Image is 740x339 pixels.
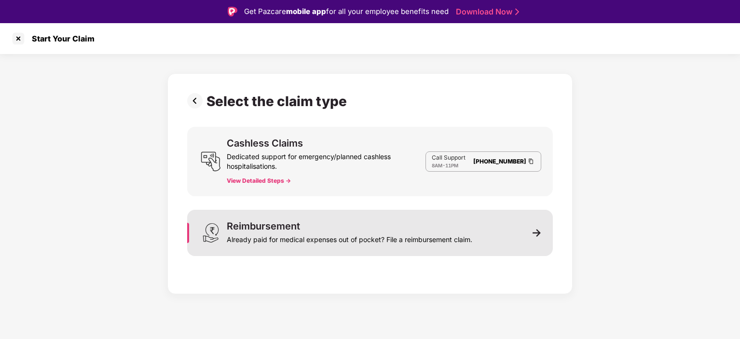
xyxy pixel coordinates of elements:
img: Stroke [515,7,519,17]
a: Download Now [456,7,516,17]
div: Dedicated support for emergency/planned cashless hospitalisations. [227,148,425,171]
div: Cashless Claims [227,138,303,148]
div: - [432,162,466,169]
strong: mobile app [286,7,326,16]
div: Already paid for medical expenses out of pocket? File a reimbursement claim. [227,231,472,244]
p: Call Support [432,154,466,162]
img: svg+xml;base64,PHN2ZyB3aWR0aD0iMTEiIGhlaWdodD0iMTEiIHZpZXdCb3g9IjAgMCAxMSAxMSIgZmlsbD0ibm9uZSIgeG... [533,229,541,237]
span: 11PM [445,163,458,168]
div: Start Your Claim [26,34,95,43]
div: Reimbursement [227,221,300,231]
img: svg+xml;base64,PHN2ZyB3aWR0aD0iMjQiIGhlaWdodD0iMzEiIHZpZXdCb3g9IjAgMCAyNCAzMSIgZmlsbD0ibm9uZSIgeG... [201,223,221,243]
a: [PHONE_NUMBER] [473,158,526,165]
img: Logo [228,7,237,16]
div: Get Pazcare for all your employee benefits need [244,6,449,17]
span: 8AM [432,163,442,168]
img: Clipboard Icon [527,157,535,165]
button: View Detailed Steps -> [227,177,291,185]
div: Select the claim type [206,93,351,109]
img: svg+xml;base64,PHN2ZyB3aWR0aD0iMjQiIGhlaWdodD0iMjUiIHZpZXdCb3g9IjAgMCAyNCAyNSIgZmlsbD0ibm9uZSIgeG... [201,151,221,172]
img: svg+xml;base64,PHN2ZyBpZD0iUHJldi0zMngzMiIgeG1sbnM9Imh0dHA6Ly93d3cudzMub3JnLzIwMDAvc3ZnIiB3aWR0aD... [187,93,206,108]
